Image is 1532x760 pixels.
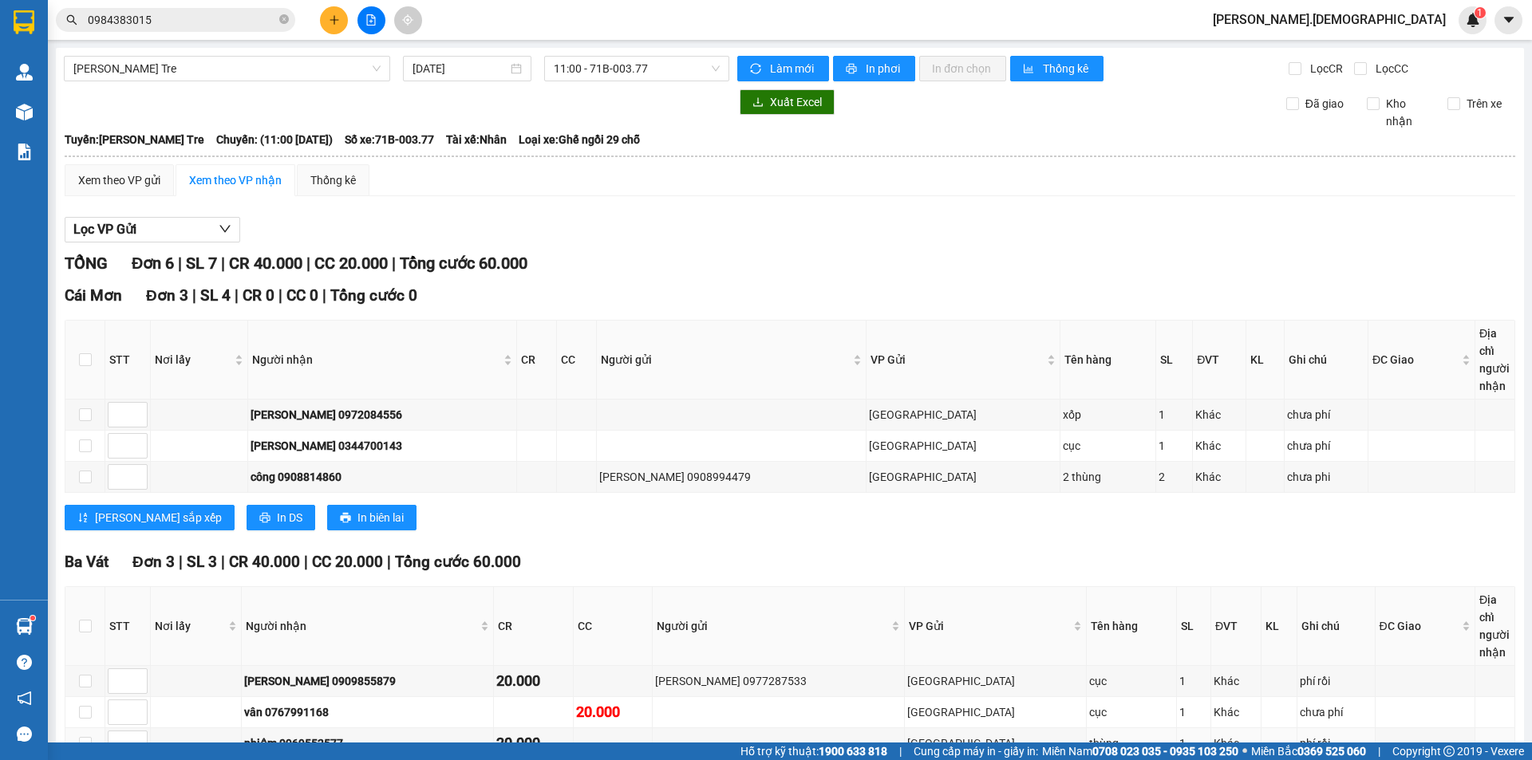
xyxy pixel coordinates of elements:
[340,512,351,525] span: printer
[251,406,515,423] div: [PERSON_NAME] 0972084556
[244,703,491,721] div: vân 0767991168
[554,57,720,81] span: 11:00 - 71B-003.77
[278,286,282,305] span: |
[576,701,650,723] div: 20.000
[16,618,33,635] img: warehouse-icon
[247,505,315,530] button: printerIn DS
[186,254,217,273] span: SL 7
[279,14,289,24] span: close-circle
[914,742,1038,760] span: Cung cấp máy in - giấy in:
[330,286,417,305] span: Tổng cước 0
[1092,745,1238,758] strong: 0708 023 035 - 0935 103 250
[306,254,310,273] span: |
[1304,60,1345,77] span: Lọc CR
[1502,13,1516,27] span: caret-down
[1300,672,1372,690] div: phí rồi
[1477,7,1483,18] span: 1
[17,727,32,742] span: message
[833,56,915,81] button: printerIn phơi
[1043,60,1091,77] span: Thống kê
[229,553,300,571] span: CR 40.000
[657,617,888,635] span: Người gửi
[178,254,182,273] span: |
[557,321,597,400] th: CC
[1089,672,1173,690] div: cục
[1242,748,1247,754] span: ⚪️
[65,286,122,305] span: Cái Mơn
[1300,734,1372,752] div: phí rồi
[155,351,231,368] span: Nơi lấy
[599,468,863,486] div: [PERSON_NAME] 0908994479
[219,222,231,235] span: down
[866,60,902,77] span: In phơi
[1475,7,1486,18] sup: 1
[244,734,491,752] div: nhiệm 0969552577
[1063,437,1153,455] div: cục
[73,57,381,81] span: Hồ Chí Minh - Bến Tre
[1443,746,1455,757] span: copyright
[1460,95,1508,112] span: Trên xe
[1262,587,1297,666] th: KL
[517,321,557,400] th: CR
[1287,406,1365,423] div: chưa phí
[16,64,33,81] img: warehouse-icon
[846,63,859,76] span: printer
[329,14,340,26] span: plus
[132,553,175,571] span: Đơn 3
[655,672,902,690] div: [PERSON_NAME] 0977287533
[357,509,404,526] span: In biên lai
[304,553,308,571] span: |
[286,286,318,305] span: CC 0
[1297,745,1366,758] strong: 0369 525 060
[740,742,887,760] span: Hỗ trợ kỹ thuật:
[1479,591,1510,661] div: Địa chỉ người nhận
[867,431,1060,462] td: Sài Gòn
[357,6,385,34] button: file-add
[65,505,235,530] button: sort-ascending[PERSON_NAME] sắp xếp
[155,617,225,635] span: Nơi lấy
[1063,468,1153,486] div: 2 thùng
[259,512,270,525] span: printer
[65,553,109,571] span: Ba Vát
[66,14,77,26] span: search
[413,60,507,77] input: 12/08/2025
[907,734,1084,752] div: [GEOGRAPHIC_DATA]
[365,14,377,26] span: file-add
[77,512,89,525] span: sort-ascending
[1156,321,1193,400] th: SL
[1380,95,1435,130] span: Kho nhận
[1159,468,1190,486] div: 2
[919,56,1006,81] button: In đơn chọn
[1297,587,1376,666] th: Ghi chú
[387,553,391,571] span: |
[221,254,225,273] span: |
[16,144,33,160] img: solution-icon
[192,286,196,305] span: |
[1494,6,1522,34] button: caret-down
[179,553,183,571] span: |
[869,406,1057,423] div: [GEOGRAPHIC_DATA]
[574,587,653,666] th: CC
[1251,742,1366,760] span: Miền Bắc
[899,742,902,760] span: |
[78,171,160,189] div: Xem theo VP gửi
[189,171,282,189] div: Xem theo VP nhận
[88,11,276,29] input: Tìm tên, số ĐT hoặc mã đơn
[312,553,383,571] span: CC 20.000
[244,672,491,690] div: [PERSON_NAME] 0909855879
[905,697,1087,728] td: Sài Gòn
[1479,325,1510,395] div: Địa chỉ người nhận
[221,553,225,571] span: |
[905,666,1087,697] td: Sài Gòn
[1195,468,1243,486] div: Khác
[1010,56,1104,81] button: bar-chartThống kê
[867,400,1060,431] td: Sài Gòn
[279,13,289,28] span: close-circle
[14,10,34,34] img: logo-vxr
[1246,321,1285,400] th: KL
[314,254,388,273] span: CC 20.000
[750,63,764,76] span: sync
[1287,468,1365,486] div: chưa phi
[65,254,108,273] span: TỔNG
[132,254,174,273] span: Đơn 6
